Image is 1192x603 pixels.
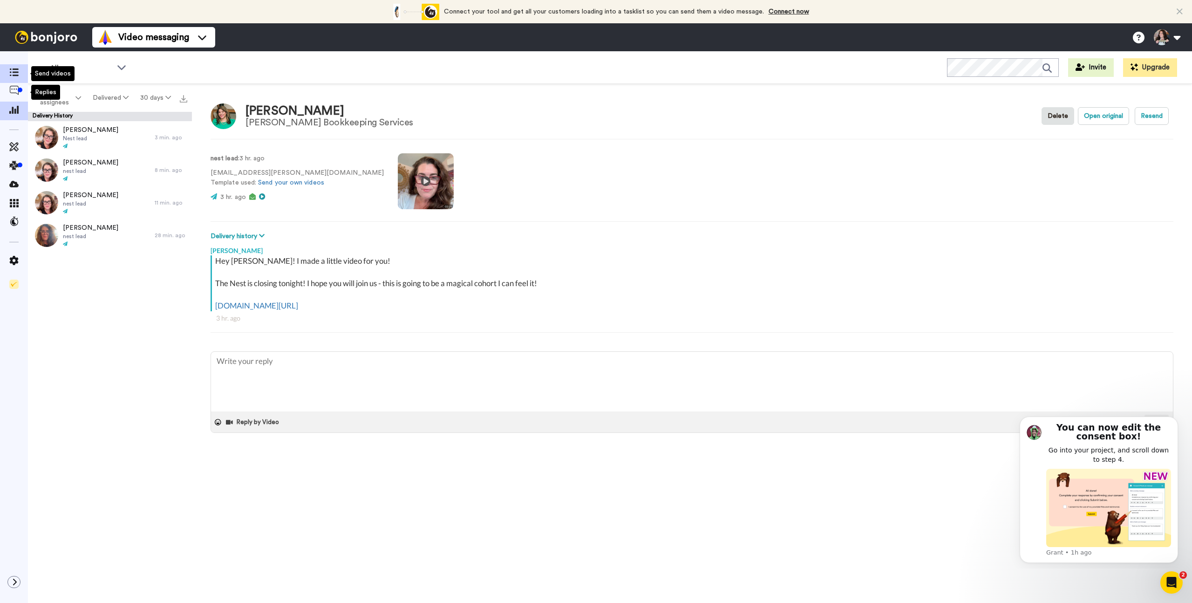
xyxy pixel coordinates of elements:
[180,95,187,103] img: export.svg
[28,186,192,219] a: [PERSON_NAME]nest lead11 min. ago
[211,155,238,162] strong: nest lead
[245,104,413,118] div: [PERSON_NAME]
[9,280,19,289] img: Checklist.svg
[28,219,192,252] a: [PERSON_NAME]nest lead28 min. ago
[35,191,58,214] img: a33b5f0e-32f2-4a7c-9b18-7d1dc0deab4c-thumb.jpg
[1160,571,1183,594] iframe: Intercom live chat
[211,103,236,129] img: Image of Monica Davis
[35,224,58,247] img: 3ef42148-2005-49cb-a7ab-b2106d89e863-thumb.jpg
[63,223,118,233] span: [PERSON_NAME]
[63,233,118,240] span: nest lead
[216,314,1168,323] div: 3 hr. ago
[215,301,298,310] a: [DOMAIN_NAME][URL]
[155,199,187,206] div: 11 min. ago
[31,66,75,81] div: Send videos
[155,232,187,239] div: 28 min. ago
[63,191,118,200] span: [PERSON_NAME]
[211,241,1173,255] div: [PERSON_NAME]
[1068,58,1114,77] button: Invite
[769,8,809,15] a: Connect now
[118,31,189,44] span: Video messaging
[211,154,384,164] p: : 3 hr. ago
[211,231,267,241] button: Delivery history
[63,158,118,167] span: [PERSON_NAME]
[35,126,58,149] img: d77d470c-96de-47fd-aa63-c43fa2e5c11b-thumb.jpg
[245,117,413,128] div: [PERSON_NAME] Bookkeeping Services
[155,166,187,174] div: 8 min. ago
[50,62,112,74] span: All
[35,158,58,182] img: e0ebea2c-7a55-4b97-9e9d-7d935abbe020-thumb.jpg
[444,8,764,15] span: Connect your tool and get all your customers loading into a tasklist so you can send them a video...
[1135,107,1169,125] button: Resend
[63,167,118,175] span: nest lead
[258,179,324,186] a: Send your own videos
[177,91,190,105] button: Export all results that match these filters now.
[87,89,134,106] button: Delivered
[11,31,81,44] img: bj-logo-header-white.svg
[1078,107,1129,125] button: Open original
[1123,58,1177,77] button: Upgrade
[1006,408,1192,569] iframe: Intercom notifications message
[1042,107,1074,125] button: Delete
[388,4,439,20] div: animation
[63,135,118,142] span: Nest lead
[1179,571,1187,579] span: 2
[98,30,113,45] img: vm-color.svg
[135,89,177,106] button: 30 days
[225,415,282,429] button: Reply by Video
[28,121,192,154] a: [PERSON_NAME]Nest lead3 min. ago
[211,168,384,188] p: [EMAIL_ADDRESS][PERSON_NAME][DOMAIN_NAME] Template used:
[63,200,118,207] span: nest lead
[31,85,60,100] div: Replies
[220,194,246,200] span: 3 hr. ago
[155,134,187,141] div: 3 min. ago
[28,112,192,121] div: Delivery History
[215,255,1171,311] div: Hey [PERSON_NAME]! I made a little video for you! The Nest is closing tonight! I hope you will jo...
[28,154,192,186] a: [PERSON_NAME]nest lead8 min. ago
[63,125,118,135] span: [PERSON_NAME]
